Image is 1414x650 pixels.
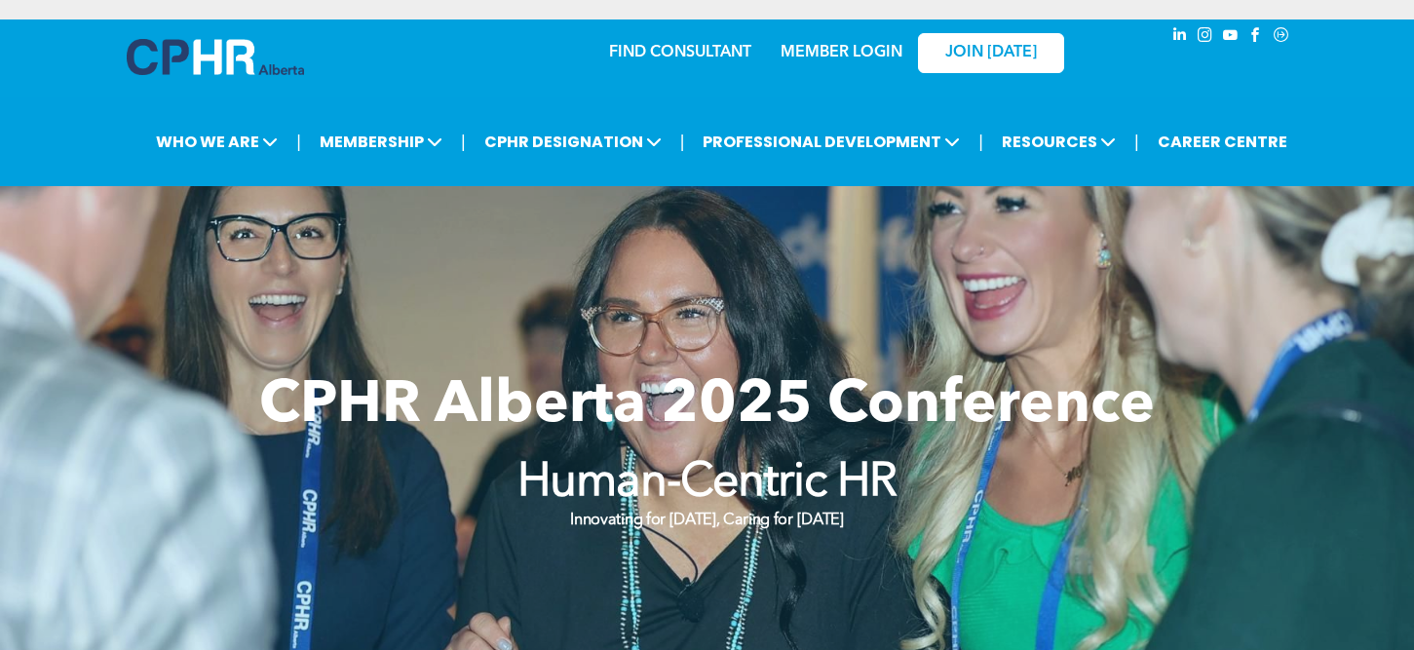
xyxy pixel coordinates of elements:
[918,33,1064,73] a: JOIN [DATE]
[150,124,284,160] span: WHO WE ARE
[127,39,304,75] img: A blue and white logo for cp alberta
[1195,24,1216,51] a: instagram
[570,513,843,528] strong: Innovating for [DATE], Caring for [DATE]
[996,124,1122,160] span: RESOURCES
[945,44,1037,62] span: JOIN [DATE]
[697,124,966,160] span: PROFESSIONAL DEVELOPMENT
[680,122,685,162] li: |
[609,45,751,60] a: FIND CONSULTANT
[1245,24,1267,51] a: facebook
[1134,122,1139,162] li: |
[478,124,668,160] span: CPHR DESIGNATION
[461,122,466,162] li: |
[1271,24,1292,51] a: Social network
[1169,24,1191,51] a: linkedin
[259,377,1155,436] span: CPHR Alberta 2025 Conference
[978,122,983,162] li: |
[296,122,301,162] li: |
[1220,24,1242,51] a: youtube
[517,460,898,507] strong: Human-Centric HR
[314,124,448,160] span: MEMBERSHIP
[781,45,902,60] a: MEMBER LOGIN
[1152,124,1293,160] a: CAREER CENTRE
